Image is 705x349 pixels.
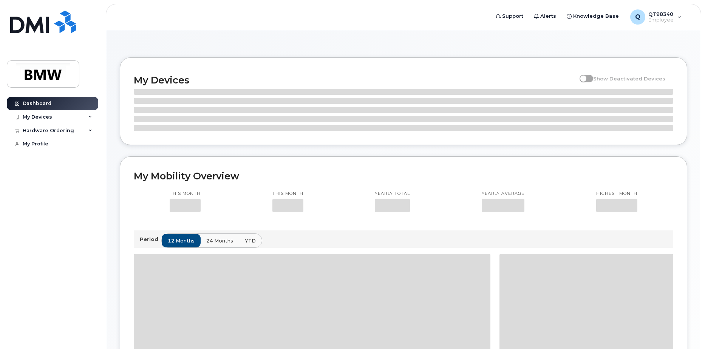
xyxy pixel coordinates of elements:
[596,191,637,197] p: Highest month
[482,191,524,197] p: Yearly average
[134,170,673,182] h2: My Mobility Overview
[245,237,256,244] span: YTD
[206,237,233,244] span: 24 months
[170,191,201,197] p: This month
[593,76,665,82] span: Show Deactivated Devices
[272,191,303,197] p: This month
[134,74,576,86] h2: My Devices
[375,191,410,197] p: Yearly total
[140,236,161,243] p: Period
[580,71,586,77] input: Show Deactivated Devices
